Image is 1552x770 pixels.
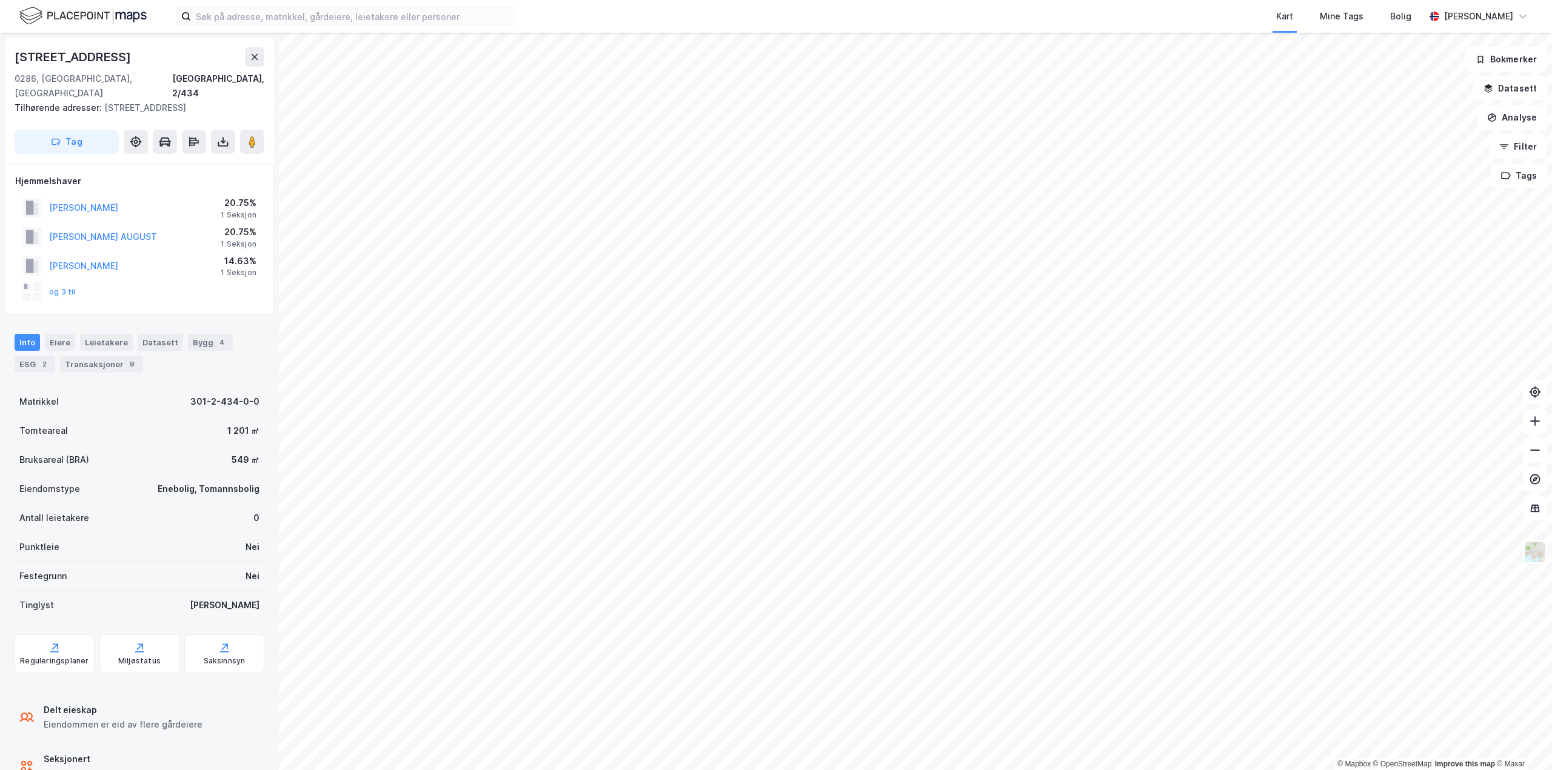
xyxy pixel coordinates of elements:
div: ESG [15,356,55,373]
div: Eiere [45,334,75,351]
button: Tag [15,130,119,154]
button: Bokmerker [1465,47,1547,71]
iframe: Chat Widget [1491,712,1552,770]
div: [GEOGRAPHIC_DATA], 2/434 [172,71,264,101]
div: [PERSON_NAME] [190,598,259,612]
div: Bygg [188,334,233,351]
div: 14.63% [221,254,256,268]
div: Info [15,334,40,351]
div: Enebolig, Tomannsbolig [158,482,259,496]
div: Eiendommen er eid av flere gårdeiere [44,717,202,732]
button: Datasett [1473,76,1547,101]
div: Antall leietakere [19,511,89,525]
button: Filter [1489,134,1547,159]
div: [STREET_ADDRESS] [15,101,255,115]
div: 20.75% [221,196,256,210]
div: Delt eieskap [44,703,202,717]
div: Datasett [138,334,183,351]
div: Bruksareal (BRA) [19,453,89,467]
div: Reguleringsplaner [20,656,89,666]
button: Analyse [1477,105,1547,130]
div: Tomteareal [19,423,68,438]
div: Hjemmelshaver [15,174,264,188]
div: Matrikkel [19,394,59,409]
div: 1 201 ㎡ [227,423,259,438]
button: Tags [1491,164,1547,188]
a: OpenStreetMap [1373,760,1432,768]
div: [STREET_ADDRESS] [15,47,133,67]
div: Tinglyst [19,598,54,612]
div: 1 Seksjon [221,210,256,220]
img: logo.f888ab2527a4732fd821a326f86c7f29.svg [19,5,147,27]
a: Improve this map [1435,760,1495,768]
div: Bolig [1390,9,1411,24]
div: 9 [126,358,138,370]
div: Miljøstatus [118,656,161,666]
a: Mapbox [1337,760,1371,768]
input: Søk på adresse, matrikkel, gårdeiere, leietakere eller personer [191,7,515,25]
div: Seksjonert [44,752,199,766]
div: 1 Seksjon [221,268,256,277]
div: Festegrunn [19,569,67,583]
div: 2 [38,358,50,370]
div: 4 [216,336,228,348]
span: Tilhørende adresser: [15,102,104,113]
div: Kart [1276,9,1293,24]
div: 1 Seksjon [221,239,256,249]
div: 549 ㎡ [232,453,259,467]
div: 20.75% [221,225,256,239]
div: Leietakere [80,334,133,351]
div: 0286, [GEOGRAPHIC_DATA], [GEOGRAPHIC_DATA] [15,71,172,101]
img: Z [1524,540,1547,563]
div: [PERSON_NAME] [1444,9,1513,24]
div: 301-2-434-0-0 [190,394,259,409]
div: Nei [246,540,259,554]
div: Saksinnsyn [204,656,246,666]
div: 0 [253,511,259,525]
div: Punktleie [19,540,59,554]
div: Transaksjoner [60,356,143,373]
div: Eiendomstype [19,482,80,496]
div: Nei [246,569,259,583]
div: Mine Tags [1320,9,1363,24]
